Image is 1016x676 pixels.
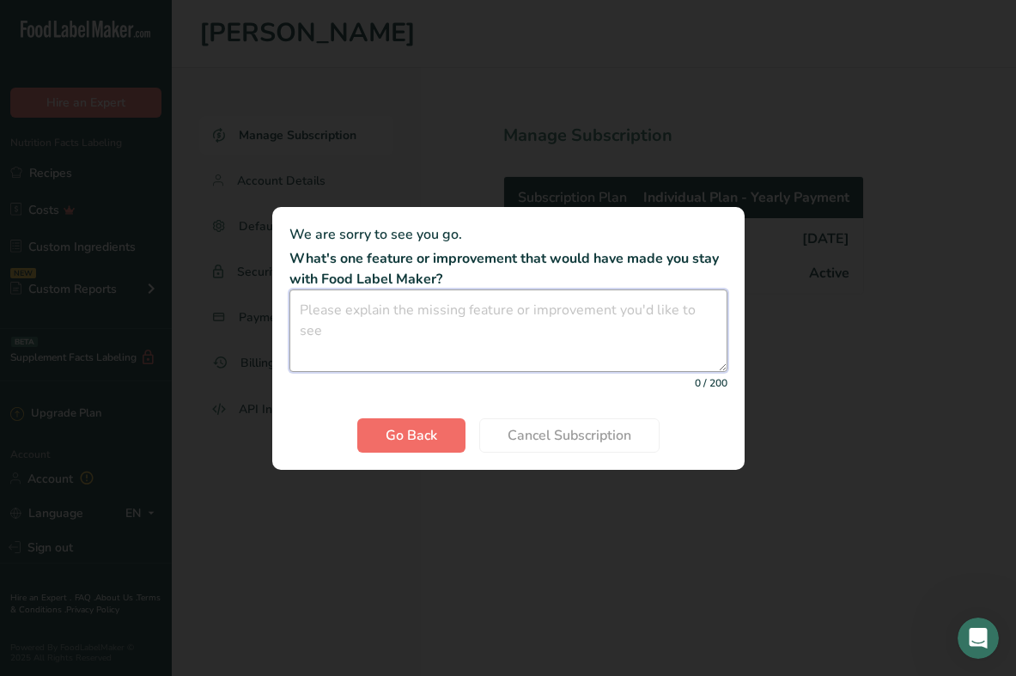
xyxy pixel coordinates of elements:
span: Cancel Subscription [508,425,631,446]
iframe: Intercom live chat [958,618,999,659]
p: We are sorry to see you go. [289,224,727,245]
small: 0 / 200 [695,375,727,391]
span: Go Back [386,425,437,446]
button: Go Back [357,418,465,453]
button: Cancel Subscription [479,418,660,453]
p: What's one feature or improvement that would have made you stay with Food Label Maker? [289,248,727,289]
